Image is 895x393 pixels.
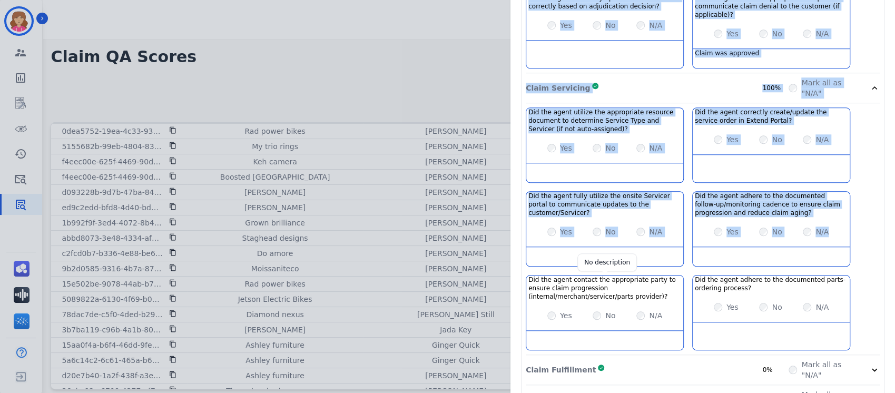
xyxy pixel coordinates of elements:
[815,302,829,312] label: N/A
[605,20,615,31] label: No
[649,227,662,237] label: N/A
[605,227,615,237] label: No
[649,310,662,321] label: N/A
[726,227,739,237] label: Yes
[726,302,739,312] label: Yes
[726,28,739,39] label: Yes
[772,28,782,39] label: No
[560,310,572,321] label: Yes
[695,276,848,292] h3: Did the agent adhere to the documented parts-ordering process?
[815,134,829,145] label: N/A
[772,227,782,237] label: No
[560,227,572,237] label: Yes
[695,108,848,125] h3: Did the agent correctly create/update the service order in Extend Portal?
[526,365,596,375] p: Claim Fulfillment
[528,192,681,217] h3: Did the agent fully utilize the onsite Servicer portal to communicate updates to the customer/Ser...
[560,20,572,31] label: Yes
[772,134,782,145] label: No
[801,77,857,99] label: Mark all as "N/A"
[560,143,572,153] label: Yes
[762,84,789,92] div: 100%
[726,134,739,145] label: Yes
[815,227,829,237] label: N/A
[762,366,789,374] div: 0%
[528,276,681,301] h3: Did the agent contact the appropriate party to ensure claim progression (internal/merchant/servic...
[695,192,848,217] h3: Did the agent adhere to the documented follow-up/monitoring cadence to ensure claim progression a...
[772,302,782,312] label: No
[605,310,615,321] label: No
[584,258,630,267] div: No description
[693,49,850,68] div: Claim was approved
[528,108,681,133] h3: Did the agent utilize the appropriate resource document to determine Service Type and Servicer (i...
[649,143,662,153] label: N/A
[605,143,615,153] label: No
[526,83,590,93] p: Claim Servicing
[815,28,829,39] label: N/A
[801,359,857,380] label: Mark all as "N/A"
[649,20,662,31] label: N/A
